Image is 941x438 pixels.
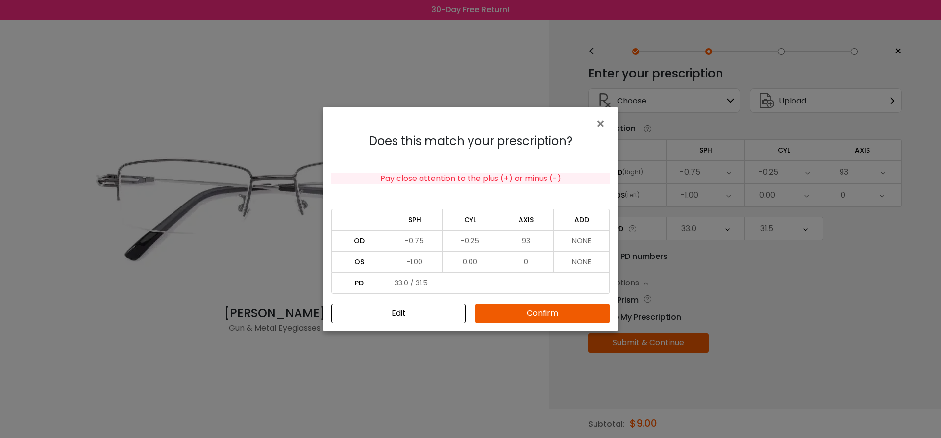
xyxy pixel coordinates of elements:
[387,272,610,294] td: 33.0 / 31.5
[554,230,610,251] td: NONE
[554,209,610,230] td: ADD
[331,173,610,184] div: Pay close attention to the plus (+) or minus (-)
[595,113,610,134] span: ×
[554,251,610,272] td: NONE
[331,134,610,149] h4: Does this match your prescription?
[595,115,610,131] button: Close
[475,304,610,323] button: Confirm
